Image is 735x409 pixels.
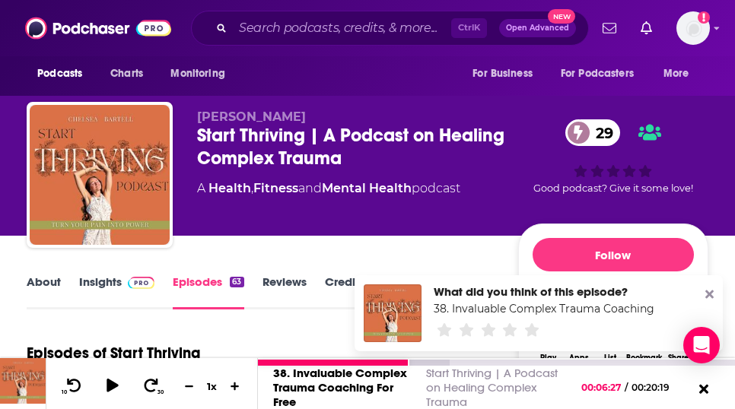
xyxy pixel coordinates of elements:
[27,344,200,363] h1: Episodes of Start Thriving
[157,389,164,395] span: 30
[322,181,412,195] a: Mental Health
[27,59,102,88] button: open menu
[383,274,406,309] a: Lists
[434,302,702,315] a: 38. Invaluable Complex Trauma Coaching For Free
[473,63,533,84] span: For Business
[653,59,708,88] button: open menu
[25,14,171,43] img: Podchaser - Follow, Share and Rate Podcasts
[424,274,461,309] a: Similar
[698,11,710,24] svg: Add a profile image
[676,11,710,45] button: Show profile menu
[262,274,307,309] a: Reviews
[199,380,225,392] div: 1 x
[581,382,625,393] span: 00:06:27
[462,59,552,88] button: open menu
[325,274,364,309] a: Credits
[253,181,298,195] a: Fitness
[197,179,460,198] div: A podcast
[625,382,628,393] span: /
[604,354,616,363] div: List
[62,389,67,395] span: 10
[298,181,322,195] span: and
[676,11,710,45] span: Logged in as csummie
[668,354,689,363] div: Share
[569,354,589,363] div: Apps
[128,277,154,289] img: Podchaser Pro
[518,109,708,204] div: 29Good podcast? Give it some love!
[683,327,720,363] div: Open Intercom Messenger
[30,105,170,245] img: Start Thriving | A Podcast on Healing Complex Trauma
[581,119,621,146] span: 29
[597,15,622,41] a: Show notifications dropdown
[635,15,658,41] a: Show notifications dropdown
[551,59,656,88] button: open menu
[197,109,306,124] span: [PERSON_NAME]
[499,19,576,37] button: Open AdvancedNew
[561,63,634,84] span: For Podcasters
[565,119,621,146] a: 29
[79,274,154,309] a: InsightsPodchaser Pro
[191,11,589,46] div: Search podcasts, credits, & more...
[27,274,61,309] a: About
[233,16,451,40] input: Search podcasts, credits, & more...
[110,63,143,84] span: Charts
[138,376,167,395] button: 30
[59,376,87,395] button: 10
[100,59,152,88] a: Charts
[628,382,685,393] span: 00:20:19
[540,354,556,363] div: Play
[170,63,224,84] span: Monitoring
[451,18,487,38] span: Ctrl K
[533,182,693,194] span: Good podcast? Give it some love!
[37,63,82,84] span: Podcasts
[208,181,251,195] a: Health
[548,9,575,24] span: New
[251,181,253,195] span: ,
[230,277,243,287] div: 63
[173,274,243,309] a: Episodes63
[626,354,662,363] div: Bookmark
[364,284,422,342] img: 38. Invaluable Complex Trauma Coaching For Free
[663,63,689,84] span: More
[434,284,657,299] div: What did you think of this episode?
[506,24,569,32] span: Open Advanced
[160,59,244,88] button: open menu
[533,238,694,271] button: Follow
[676,11,710,45] img: User Profile
[426,366,558,409] a: Start Thriving | A Podcast on Healing Complex Trauma
[273,366,407,409] a: 38. Invaluable Complex Trauma Coaching For Free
